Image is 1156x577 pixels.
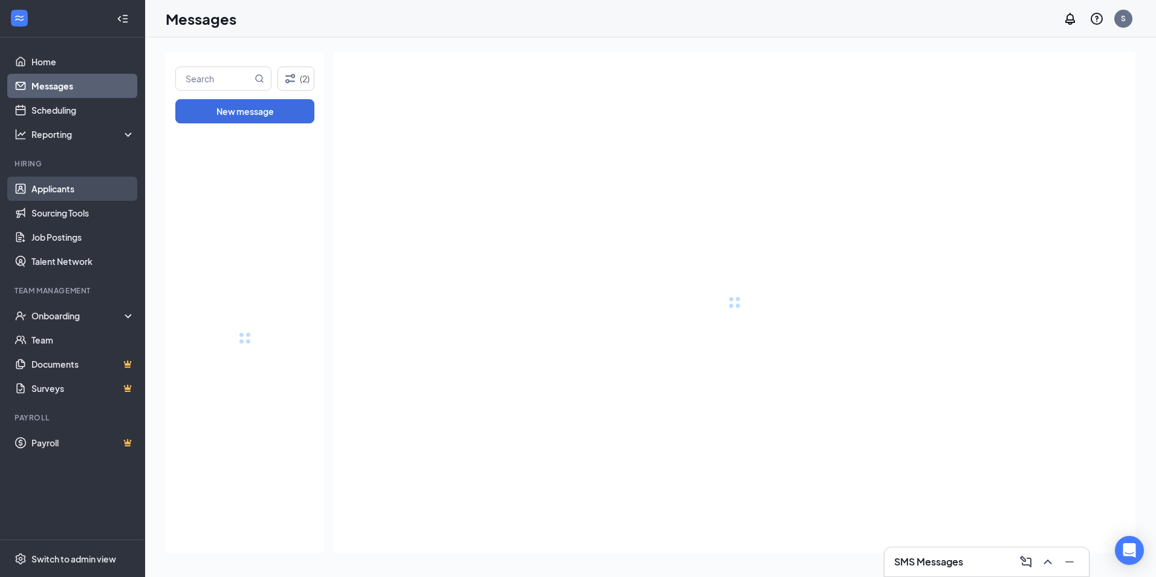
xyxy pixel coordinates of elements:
div: S [1121,13,1126,24]
div: Onboarding [31,310,125,322]
button: Filter (2) [278,67,314,91]
input: Search [176,67,252,90]
button: ComposeMessage [1016,552,1036,572]
svg: Analysis [15,128,27,140]
div: Switch to admin view [31,553,116,565]
a: Talent Network [31,249,135,273]
div: Open Intercom Messenger [1115,536,1144,565]
a: Messages [31,74,135,98]
a: Team [31,328,135,352]
div: Team Management [15,285,132,296]
svg: Filter [283,71,297,86]
svg: ChevronUp [1041,555,1055,569]
svg: MagnifyingGlass [255,74,264,83]
svg: Notifications [1063,11,1077,26]
button: Minimize [1060,552,1079,572]
svg: ComposeMessage [1019,555,1033,569]
svg: Settings [15,553,27,565]
svg: WorkstreamLogo [13,12,25,24]
div: Hiring [15,158,132,169]
a: SurveysCrown [31,376,135,400]
button: ChevronUp [1038,552,1057,572]
svg: Collapse [117,13,129,25]
a: Home [31,50,135,74]
svg: QuestionInfo [1089,11,1104,26]
a: Applicants [31,177,135,201]
a: Sourcing Tools [31,201,135,225]
svg: UserCheck [15,310,27,322]
div: Payroll [15,412,132,423]
a: Scheduling [31,98,135,122]
h3: SMS Messages [894,555,963,569]
a: DocumentsCrown [31,352,135,376]
a: PayrollCrown [31,431,135,455]
h1: Messages [166,8,236,29]
a: Job Postings [31,225,135,249]
button: New message [175,99,314,123]
svg: Minimize [1062,555,1077,569]
div: Reporting [31,128,135,140]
